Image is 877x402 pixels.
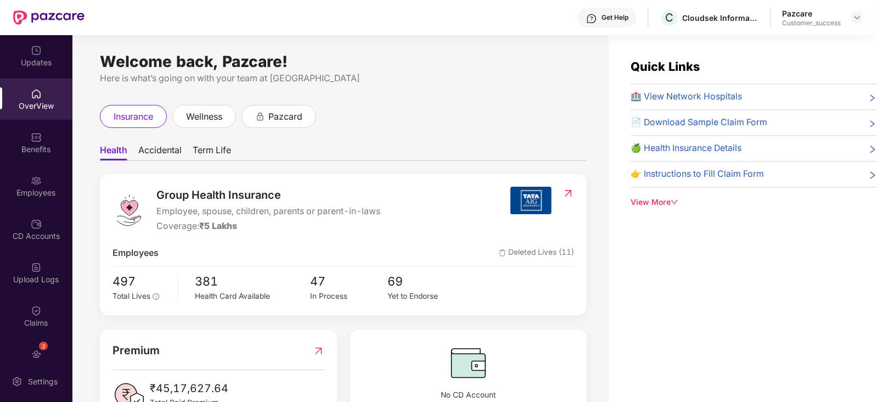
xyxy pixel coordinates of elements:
img: svg+xml;base64,PHN2ZyBpZD0iSGVscC0zMngzMiIgeG1sbnM9Imh0dHA6Ly93d3cudzMub3JnLzIwMDAvc3ZnIiB3aWR0aD... [586,13,597,24]
span: Premium [113,342,160,359]
div: Settings [25,376,61,387]
span: 69 [387,272,464,291]
div: animation [255,111,265,121]
div: Yet to Endorse [387,291,464,303]
span: 497 [113,272,170,291]
img: svg+xml;base64,PHN2ZyBpZD0iQmVuZWZpdHMiIHhtbG5zPSJodHRwOi8vd3d3LnczLm9yZy8yMDAwL3N2ZyIgd2lkdGg9Ij... [31,132,42,143]
span: Total Lives [113,292,150,300]
span: Employees [113,247,159,260]
div: Health Card Available [195,291,310,303]
span: Term Life [193,144,231,160]
div: Welcome back, Pazcare! [100,57,587,66]
span: right [868,144,877,155]
img: svg+xml;base64,PHN2ZyBpZD0iQ0RfQWNjb3VudHMiIGRhdGEtbmFtZT0iQ0QgQWNjb3VudHMiIHhtbG5zPSJodHRwOi8vd3... [31,219,42,230]
div: Customer_success [782,19,841,27]
img: svg+xml;base64,PHN2ZyBpZD0iSG9tZSIgeG1sbnM9Imh0dHA6Ly93d3cudzMub3JnLzIwMDAvc3ZnIiB3aWR0aD0iMjAiIG... [31,88,42,99]
span: 👉 Instructions to Fill Claim Form [631,168,764,181]
img: RedirectIcon [563,188,574,199]
img: svg+xml;base64,PHN2ZyBpZD0iU2V0dGluZy0yMHgyMCIgeG1sbnM9Imh0dHA6Ly93d3cudzMub3JnLzIwMDAvc3ZnIiB3aW... [12,376,23,387]
img: svg+xml;base64,PHN2ZyBpZD0iRHJvcGRvd24tMzJ4MzIiIHhtbG5zPSJodHRwOi8vd3d3LnczLm9yZy8yMDAwL3N2ZyIgd2... [853,13,862,22]
img: svg+xml;base64,PHN2ZyBpZD0iRW1wbG95ZWVzIiB4bWxucz0iaHR0cDovL3d3dy53My5vcmcvMjAwMC9zdmciIHdpZHRoPS... [31,175,42,186]
span: Group Health Insurance [156,187,380,204]
span: right [868,92,877,104]
span: 47 [311,272,387,291]
img: logo [113,194,145,227]
span: pazcard [268,110,302,124]
div: Cloudsek Information Security Private Limited [682,13,759,23]
div: 3 [39,342,48,350]
img: insurerIcon [510,187,552,214]
span: ₹5 Lakhs [199,221,237,231]
img: svg+xml;base64,PHN2ZyBpZD0iRW5kb3JzZW1lbnRzIiB4bWxucz0iaHR0cDovL3d3dy53My5vcmcvMjAwMC9zdmciIHdpZH... [31,349,42,360]
span: Quick Links [631,59,700,74]
span: Employee, spouse, children, parents or parent-in-laws [156,205,380,219]
div: Coverage: [156,220,380,233]
span: Accidental [138,144,182,160]
span: 🏥 View Network Hospitals [631,90,742,104]
span: C [665,11,673,24]
span: Deleted Lives (11) [499,247,574,260]
span: ₹45,17,627.64 [150,380,228,397]
div: Get Help [601,13,628,22]
img: RedirectIcon [313,342,324,359]
span: right [868,170,877,181]
div: Pazcare [782,8,841,19]
img: CDBalanceIcon [363,342,574,384]
div: View More [631,197,877,209]
span: Health [100,144,127,160]
span: 🍏 Health Insurance Details [631,142,741,155]
span: info-circle [153,293,159,300]
img: svg+xml;base64,PHN2ZyBpZD0iQ2xhaW0iIHhtbG5zPSJodHRwOi8vd3d3LnczLm9yZy8yMDAwL3N2ZyIgd2lkdGg9IjIwIi... [31,305,42,316]
div: In Process [311,291,387,303]
span: right [868,118,877,130]
span: insurance [114,110,153,124]
img: svg+xml;base64,PHN2ZyBpZD0iVXBsb2FkX0xvZ3MiIGRhdGEtbmFtZT0iVXBsb2FkIExvZ3MiIHhtbG5zPSJodHRwOi8vd3... [31,262,42,273]
span: 📄 Download Sample Claim Form [631,116,767,130]
img: svg+xml;base64,PHN2ZyBpZD0iVXBkYXRlZCIgeG1sbnM9Imh0dHA6Ly93d3cudzMub3JnLzIwMDAvc3ZnIiB3aWR0aD0iMj... [31,45,42,56]
img: deleteIcon [499,249,506,256]
div: Here is what’s going on with your team at [GEOGRAPHIC_DATA] [100,71,587,85]
span: down [671,198,678,206]
span: wellness [186,110,222,124]
span: 381 [195,272,310,291]
img: New Pazcare Logo [13,10,85,25]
